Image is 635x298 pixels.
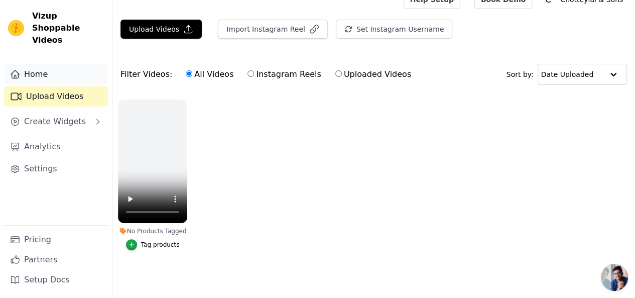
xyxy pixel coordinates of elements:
[247,70,254,77] input: Instagram Reels
[335,68,412,81] label: Uploaded Videos
[335,70,342,77] input: Uploaded Videos
[4,159,108,179] a: Settings
[4,250,108,270] a: Partners
[218,20,328,39] button: Import Instagram Reel
[141,241,180,249] div: Tag products
[8,20,24,36] img: Vizup
[601,264,628,291] div: Open chat
[32,10,104,46] span: Vizup Shoppable Videos
[120,20,202,39] button: Upload Videos
[4,86,108,107] a: Upload Videos
[506,64,627,85] div: Sort by:
[247,68,321,81] label: Instagram Reels
[24,116,86,128] span: Create Widgets
[185,68,234,81] label: All Videos
[336,20,452,39] button: Set Instagram Username
[4,64,108,84] a: Home
[4,137,108,157] a: Analytics
[186,70,192,77] input: All Videos
[4,270,108,290] a: Setup Docs
[4,230,108,250] a: Pricing
[118,227,187,235] div: No Products Tagged
[126,239,180,250] button: Tag products
[120,63,417,86] div: Filter Videos:
[4,112,108,132] button: Create Widgets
